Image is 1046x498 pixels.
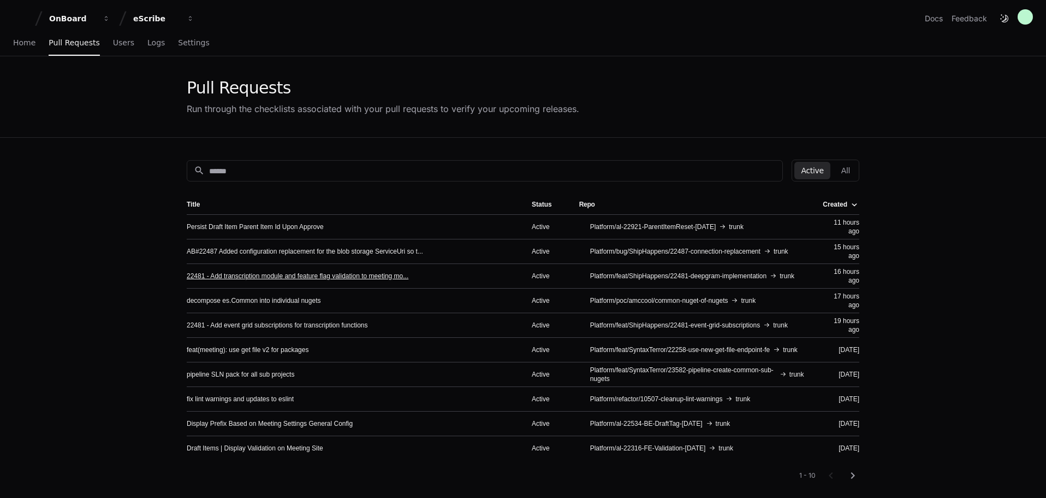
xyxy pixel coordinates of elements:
[178,31,209,56] a: Settings
[187,370,294,379] a: pipeline SLN pack for all sub projects
[49,31,99,56] a: Pull Requests
[590,296,728,305] span: Platform/poc/amccool/common-nuget-of-nugets
[45,9,115,28] button: OnBoard
[590,272,767,280] span: Platform/feat/ShipHappens/22481-deepgram-implementation
[925,13,943,24] a: Docs
[532,395,562,403] div: Active
[187,78,579,98] div: Pull Requests
[187,321,368,330] a: 22481 - Add event grid subscriptions for transcription functions
[590,419,703,428] span: Platform/al-22534-BE-DraftTag-[DATE]
[780,272,794,280] span: trunk
[799,471,816,480] div: 1 - 10
[952,13,987,24] button: Feedback
[821,444,859,453] div: [DATE]
[187,247,423,256] a: AB#22487 Added configuration replacement for the blob storage ServiceUri so t...
[13,31,35,56] a: Home
[49,13,96,24] div: OnBoard
[821,370,859,379] div: [DATE]
[590,395,723,403] span: Platform/refactor/10507-cleanup-lint-warnings
[716,419,730,428] span: trunk
[590,247,760,256] span: Platform/bug/ShipHappens/22487-connection-replacement
[187,444,323,453] a: Draft Items | Display Validation on Meeting Site
[147,31,165,56] a: Logs
[532,200,552,209] div: Status
[821,317,859,334] div: 19 hours ago
[590,222,716,231] span: Platform/al-22921-ParentItemReset-[DATE]
[187,395,294,403] a: fix lint warnings and updates to eslint
[846,469,859,482] mat-icon: chevron_right
[821,243,859,260] div: 15 hours ago
[178,39,209,46] span: Settings
[823,200,857,209] div: Created
[821,345,859,354] div: [DATE]
[187,222,324,231] a: Persist Draft Item Parent Item Id Upon Approve
[794,162,830,179] button: Active
[187,419,353,428] a: Display Prefix Based on Meeting Settings General Config
[49,39,99,46] span: Pull Requests
[590,444,706,453] span: Platform/al-22316-FE-Validation-[DATE]
[532,370,562,379] div: Active
[773,321,788,330] span: trunk
[129,9,199,28] button: eScribe
[133,13,180,24] div: eScribe
[823,200,847,209] div: Created
[821,292,859,309] div: 17 hours ago
[532,200,562,209] div: Status
[718,444,733,453] span: trunk
[187,200,514,209] div: Title
[147,39,165,46] span: Logs
[532,444,562,453] div: Active
[821,267,859,285] div: 16 hours ago
[532,419,562,428] div: Active
[821,395,859,403] div: [DATE]
[783,345,798,354] span: trunk
[570,195,813,214] th: Repo
[735,395,750,403] span: trunk
[532,247,562,256] div: Active
[532,272,562,280] div: Active
[774,247,788,256] span: trunk
[821,218,859,236] div: 11 hours ago
[187,102,579,115] div: Run through the checklists associated with your pull requests to verify your upcoming releases.
[187,200,200,209] div: Title
[532,321,562,330] div: Active
[532,296,562,305] div: Active
[194,165,205,176] mat-icon: search
[532,345,562,354] div: Active
[741,296,756,305] span: trunk
[835,162,857,179] button: All
[821,419,859,428] div: [DATE]
[590,366,776,383] span: Platform/feat/SyntaxTerror/23582-pipeline-create-common-sub-nugets
[590,345,770,354] span: Platform/feat/SyntaxTerror/22258-use-new-get-file-endpoint-fe
[187,345,308,354] a: feat(meeting): use get file v2 for packages
[187,296,320,305] a: decompose es.Common into individual nugets
[532,222,562,231] div: Active
[590,321,760,330] span: Platform/feat/ShipHappens/22481-event-grid-subscriptions
[113,31,134,56] a: Users
[187,272,408,280] a: 22481 - Add transcription module and feature flag validation to meeting mo...
[113,39,134,46] span: Users
[13,39,35,46] span: Home
[729,222,744,231] span: trunk
[789,370,804,379] span: trunk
